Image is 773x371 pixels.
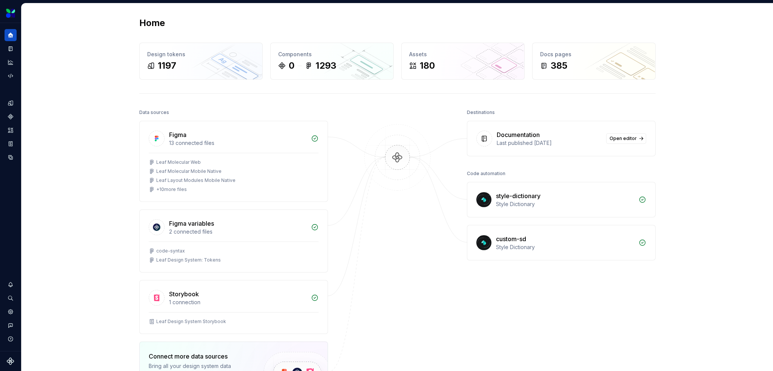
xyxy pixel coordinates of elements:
h2: Home [139,17,165,29]
div: 180 [420,60,435,72]
a: Data sources [5,151,17,163]
div: Figma variables [169,219,214,228]
a: Code automation [5,70,17,82]
div: Documentation [497,130,540,139]
a: Storybook stories [5,138,17,150]
div: 2 connected files [169,228,306,236]
div: Data sources [139,107,169,118]
div: style-dictionary [496,191,540,200]
div: Leaf Layout Modules Mobile Native [156,177,236,183]
img: 6e787e26-f4c0-4230-8924-624fe4a2d214.png [6,9,15,18]
div: Last published [DATE] [497,139,602,147]
div: 1197 [158,60,176,72]
a: Open editor [606,133,646,144]
a: Settings [5,306,17,318]
div: Components [278,51,386,58]
div: 385 [551,60,567,72]
div: Style Dictionary [496,200,634,208]
div: 1293 [316,60,336,72]
div: Design tokens [147,51,255,58]
a: Home [5,29,17,41]
a: Storybook1 connectionLeaf Design System Storybook [139,280,328,334]
a: Figma13 connected filesLeaf Molecular WebLeaf Molecular Mobile NativeLeaf Layout Modules Mobile N... [139,121,328,202]
div: Assets [409,51,517,58]
div: Figma [169,130,186,139]
div: Leaf Design System Storybook [156,319,226,325]
a: Assets180 [401,43,525,80]
a: Components01293 [270,43,394,80]
a: Analytics [5,56,17,68]
div: Style Dictionary [496,243,634,251]
div: Leaf Molecular Mobile Native [156,168,222,174]
div: Destinations [467,107,495,118]
a: Design tokens1197 [139,43,263,80]
div: Docs pages [540,51,648,58]
a: Components [5,111,17,123]
div: 1 connection [169,299,306,306]
svg: Supernova Logo [7,357,14,365]
div: Leaf Molecular Web [156,159,201,165]
div: Leaf Design System: Tokens [156,257,221,263]
button: Search ⌘K [5,292,17,304]
div: custom-sd [496,234,526,243]
span: Open editor [610,135,637,142]
div: Connect more data sources [149,352,251,361]
a: Docs pages385 [532,43,656,80]
div: + 10 more files [156,186,187,192]
button: Notifications [5,279,17,291]
a: Figma variables2 connected filescode-syntaxLeaf Design System: Tokens [139,209,328,272]
div: 0 [289,60,294,72]
a: Assets [5,124,17,136]
div: Storybook [169,289,199,299]
a: Documentation [5,43,17,55]
div: 13 connected files [169,139,306,147]
a: Design tokens [5,97,17,109]
div: code-syntax [156,248,185,254]
button: Contact support [5,319,17,331]
div: Code automation [467,168,505,179]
